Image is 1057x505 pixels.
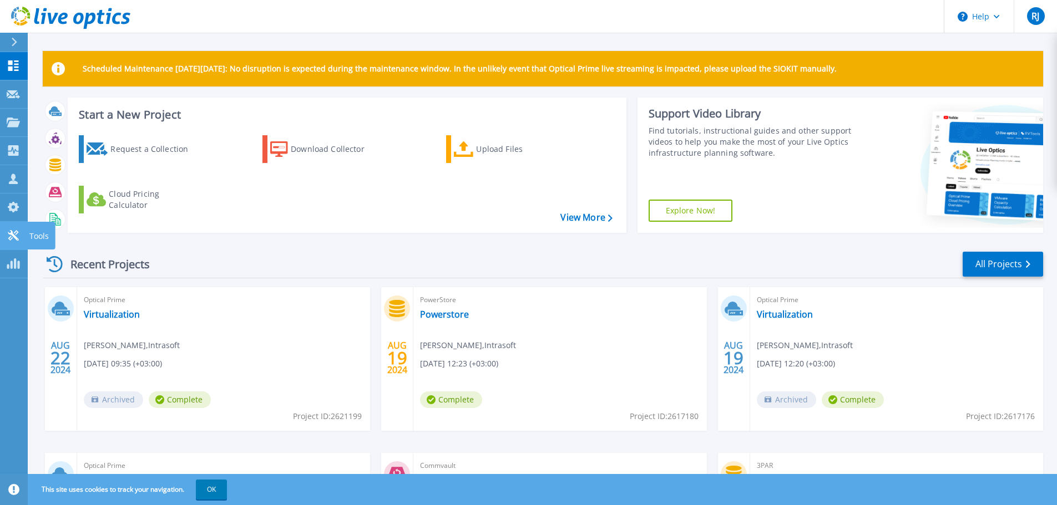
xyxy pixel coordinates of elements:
[724,353,744,363] span: 19
[50,353,70,363] span: 22
[757,358,835,370] span: [DATE] 12:20 (+03:00)
[649,200,733,222] a: Explore Now!
[31,480,227,499] span: This site uses cookies to track your navigation.
[83,64,837,73] p: Scheduled Maintenance [DATE][DATE]: No disruption is expected during the maintenance window. In t...
[420,309,469,320] a: Powerstore
[84,391,143,408] span: Archived
[630,410,699,422] span: Project ID: 2617180
[420,358,498,370] span: [DATE] 12:23 (+03:00)
[84,294,363,306] span: Optical Prime
[84,358,162,370] span: [DATE] 09:35 (+03:00)
[649,106,856,121] div: Support Video Library
[84,460,363,472] span: Optical Prime
[196,480,227,499] button: OK
[723,338,744,378] div: AUG 2024
[476,138,565,160] div: Upload Files
[420,460,700,472] span: Commvault
[262,135,386,163] a: Download Collector
[387,353,407,363] span: 19
[757,309,813,320] a: Virtualization
[420,391,482,408] span: Complete
[963,252,1043,277] a: All Projects
[109,188,198,211] div: Cloud Pricing Calculator
[79,109,612,121] h3: Start a New Project
[757,294,1036,306] span: Optical Prime
[43,251,165,278] div: Recent Projects
[149,391,211,408] span: Complete
[84,309,140,320] a: Virtualization
[822,391,884,408] span: Complete
[84,339,180,351] span: [PERSON_NAME] , Intrasoft
[79,135,203,163] a: Request a Collection
[50,338,71,378] div: AUG 2024
[446,135,570,163] a: Upload Files
[387,338,408,378] div: AUG 2024
[757,391,816,408] span: Archived
[757,460,1036,472] span: 3PAR
[420,294,700,306] span: PowerStore
[29,222,49,251] p: Tools
[1031,12,1039,21] span: RJ
[757,339,853,351] span: [PERSON_NAME] , Intrasoft
[110,138,199,160] div: Request a Collection
[291,138,380,160] div: Download Collector
[560,212,612,223] a: View More
[420,339,516,351] span: [PERSON_NAME] , Intrasoft
[293,410,362,422] span: Project ID: 2621199
[79,186,203,213] a: Cloud Pricing Calculator
[649,125,856,159] div: Find tutorials, instructional guides and other support videos to help you make the most of your L...
[966,410,1035,422] span: Project ID: 2617176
